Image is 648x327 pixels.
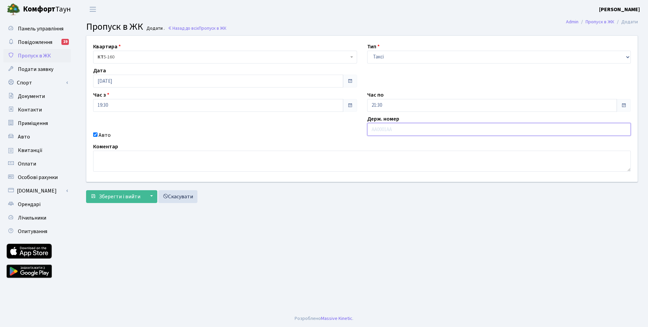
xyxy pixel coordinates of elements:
label: Коментар [93,143,118,151]
img: logo.png [7,3,20,16]
button: Переключити навігацію [84,4,101,15]
li: Додати [614,18,638,26]
label: Час по [367,91,384,99]
span: <b>КТ</b>&nbsp;&nbsp;&nbsp;&nbsp;5-160 [98,54,349,60]
a: Контакти [3,103,71,117]
span: Оплати [18,160,36,168]
span: Пропуск в ЖК [86,20,143,33]
label: Держ. номер [367,115,399,123]
span: Авто [18,133,30,141]
input: AA0001AA [367,123,631,136]
span: Панель управління [18,25,63,32]
span: Контакти [18,106,42,114]
a: Приміщення [3,117,71,130]
a: Особові рахунки [3,171,71,184]
a: [PERSON_NAME] [599,5,640,14]
a: Орендарі [3,198,71,211]
span: Документи [18,93,45,100]
label: Тип [367,43,380,51]
label: Дата [93,67,106,75]
a: Панель управління [3,22,71,35]
b: КТ [98,54,104,60]
div: Розроблено . [295,315,353,322]
a: Документи [3,90,71,103]
a: Подати заявку [3,62,71,76]
a: Опитування [3,225,71,238]
nav: breadcrumb [556,15,648,29]
a: Квитанції [3,144,71,157]
a: Оплати [3,157,71,171]
label: Авто [99,131,111,139]
button: Зберегти і вийти [86,190,145,203]
a: Пропуск в ЖК [3,49,71,62]
span: Особові рахунки [18,174,58,181]
a: Скасувати [158,190,197,203]
a: Назад до всіхПропуск в ЖК [168,25,226,31]
span: Таун [23,4,71,15]
a: [DOMAIN_NAME] [3,184,71,198]
span: Опитування [18,228,47,235]
b: [PERSON_NAME] [599,6,640,13]
b: Комфорт [23,4,55,15]
label: Час з [93,91,109,99]
span: Лічильники [18,214,46,222]
a: Авто [3,130,71,144]
span: Орендарі [18,201,40,208]
a: Повідомлення19 [3,35,71,49]
span: Зберегти і вийти [99,193,140,200]
a: Пропуск в ЖК [586,18,614,25]
a: Спорт [3,76,71,90]
small: Додати . [145,26,165,31]
a: Лічильники [3,211,71,225]
a: Massive Kinetic [321,315,352,322]
label: Квартира [93,43,121,51]
span: Приміщення [18,120,48,127]
a: Admin [566,18,578,25]
span: Подати заявку [18,66,53,73]
div: 19 [61,39,69,45]
span: Пропуск в ЖК [18,52,51,59]
span: Квитанції [18,147,43,154]
span: <b>КТ</b>&nbsp;&nbsp;&nbsp;&nbsp;5-160 [93,51,357,64]
span: Пропуск в ЖК [199,25,226,31]
span: Повідомлення [18,39,52,46]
